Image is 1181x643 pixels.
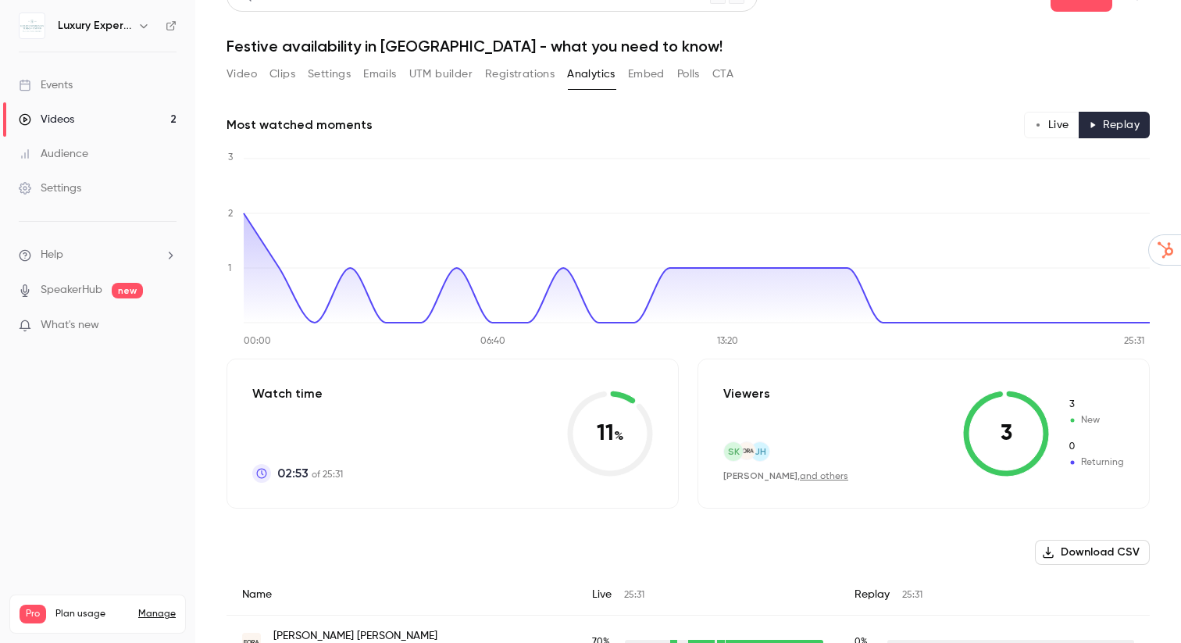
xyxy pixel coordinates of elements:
button: Clips [269,62,295,87]
p: Viewers [723,384,770,403]
button: Live [1024,112,1079,138]
span: New [1068,413,1124,427]
h2: Most watched moments [227,116,373,134]
span: 25:31 [902,591,922,600]
tspan: 3 [228,153,233,163]
img: fora.travel [738,442,755,459]
div: Live [576,574,839,616]
span: SK [728,445,740,459]
span: Returning [1068,455,1124,470]
button: Replay [1079,112,1150,138]
iframe: Noticeable Trigger [158,319,177,333]
tspan: 13:20 [717,337,738,346]
span: Pro [20,605,46,623]
span: Help [41,247,63,263]
p: Watch time [252,384,343,403]
button: Download CSV [1035,540,1150,565]
tspan: 06:40 [480,337,505,346]
button: Emails [363,62,396,87]
div: Replay [839,574,1150,616]
tspan: 00:00 [244,337,271,346]
span: Returning [1068,440,1124,454]
span: New [1068,398,1124,412]
tspan: 25:31 [1124,337,1144,346]
div: Videos [19,112,74,127]
button: Video [227,62,257,87]
tspan: 2 [228,209,233,219]
button: Analytics [567,62,615,87]
a: and others [800,472,848,481]
img: Luxury Experiences Turks & Caicos DMC [20,13,45,38]
button: Registrations [485,62,555,87]
li: help-dropdown-opener [19,247,177,263]
div: Audience [19,146,88,162]
h6: Luxury Experiences Turks & Caicos DMC [58,18,131,34]
button: CTA [712,62,733,87]
div: Events [19,77,73,93]
span: Plan usage [55,608,129,620]
a: Manage [138,608,176,620]
button: UTM builder [409,62,473,87]
span: 25:31 [624,591,644,600]
span: JH [755,445,766,459]
h1: Festive availability in [GEOGRAPHIC_DATA] - what you need to know! [227,37,1150,55]
span: What's new [41,317,99,334]
a: SpeakerHub [41,282,102,298]
tspan: 1 [228,264,231,273]
button: Polls [677,62,700,87]
button: Embed [628,62,665,87]
span: [PERSON_NAME] [723,470,797,481]
span: 02:53 [277,464,309,483]
div: Settings [19,180,81,196]
div: , [723,470,848,483]
div: Name [227,574,576,616]
span: new [112,283,143,298]
button: Settings [308,62,351,87]
p: of 25:31 [277,464,343,483]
